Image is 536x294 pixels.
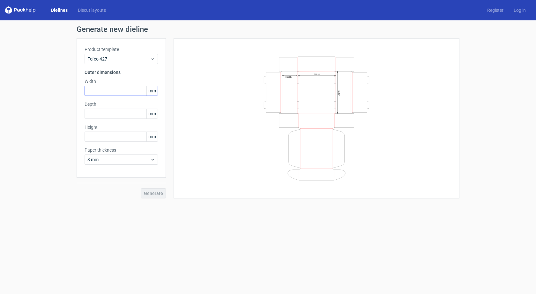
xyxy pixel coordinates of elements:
[85,124,158,130] label: Height
[338,90,340,96] text: Depth
[85,147,158,153] label: Paper thickness
[482,7,509,13] a: Register
[85,78,158,84] label: Width
[146,86,158,96] span: mm
[314,73,320,75] text: Width
[509,7,531,13] a: Log in
[85,101,158,107] label: Depth
[77,25,459,33] h1: Generate new dieline
[87,156,150,163] span: 3 mm
[85,46,158,53] label: Product template
[146,132,158,141] span: mm
[85,69,158,75] h3: Outer dimensions
[87,56,150,62] span: Fefco 427
[286,75,292,78] text: Height
[146,109,158,118] span: mm
[46,7,73,13] a: Dielines
[73,7,111,13] a: Diecut layouts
